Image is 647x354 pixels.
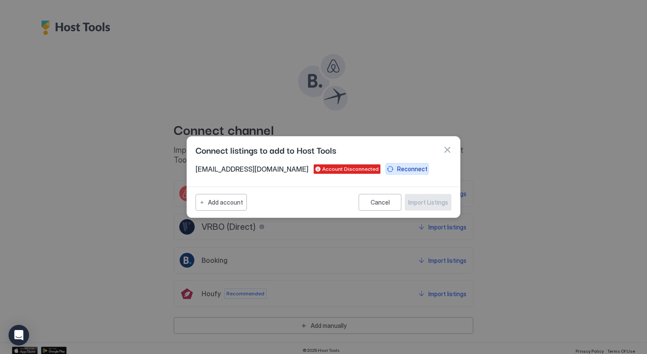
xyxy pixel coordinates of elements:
[196,194,247,211] button: Add account
[196,143,336,156] span: Connect listings to add to Host Tools
[386,163,429,175] button: Reconnect
[397,164,427,173] div: Reconnect
[359,194,401,211] button: Cancel
[196,165,309,173] span: [EMAIL_ADDRESS][DOMAIN_NAME]
[408,198,448,207] div: Import Listings
[208,198,243,207] div: Add account
[9,325,29,345] div: Open Intercom Messenger
[322,165,379,173] span: Account Disconnected
[405,194,451,211] button: Import Listings
[371,199,390,206] div: Cancel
